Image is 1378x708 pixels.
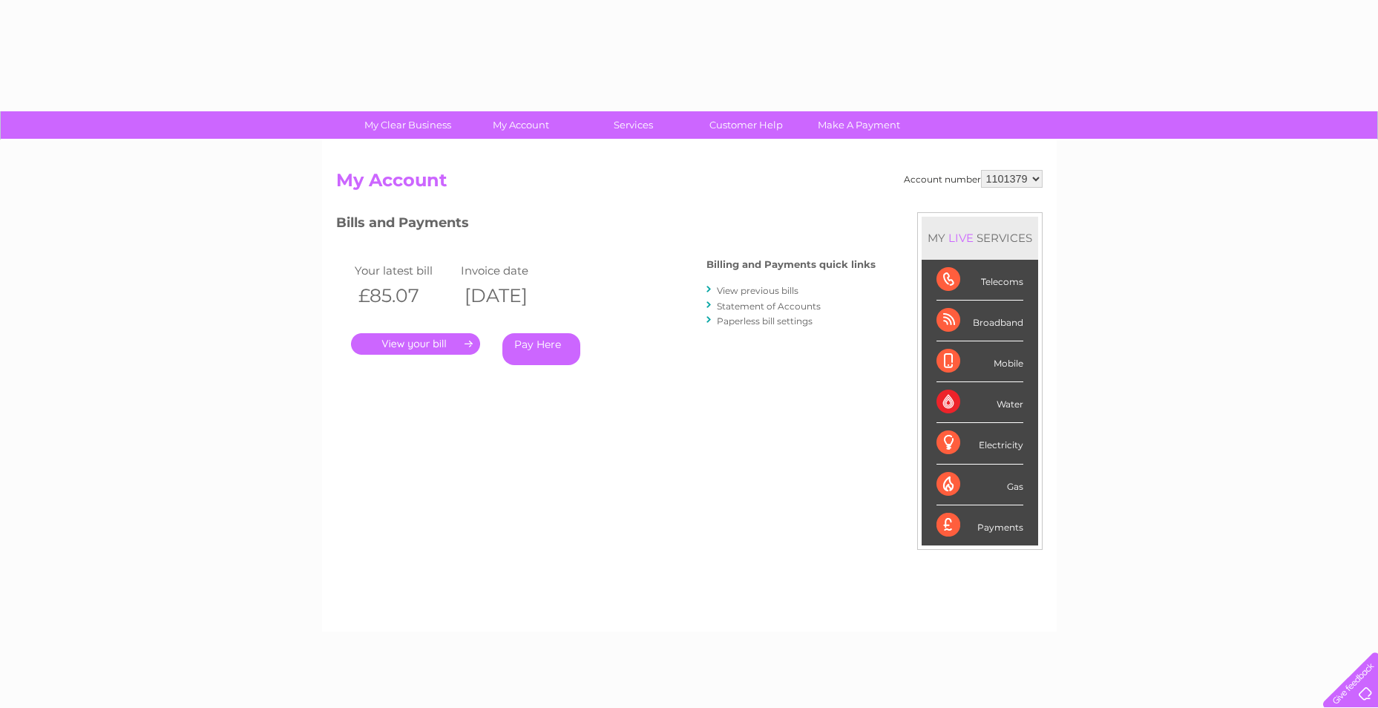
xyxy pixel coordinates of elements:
[936,341,1023,382] div: Mobile
[572,111,695,139] a: Services
[717,315,813,327] a: Paperless bill settings
[336,212,876,238] h3: Bills and Payments
[459,111,582,139] a: My Account
[798,111,920,139] a: Make A Payment
[351,333,480,355] a: .
[457,260,564,281] td: Invoice date
[717,301,821,312] a: Statement of Accounts
[936,301,1023,341] div: Broadband
[936,465,1023,505] div: Gas
[351,260,458,281] td: Your latest bill
[706,259,876,270] h4: Billing and Payments quick links
[717,285,798,296] a: View previous bills
[936,505,1023,545] div: Payments
[347,111,469,139] a: My Clear Business
[351,281,458,311] th: £85.07
[336,170,1043,198] h2: My Account
[936,382,1023,423] div: Water
[922,217,1038,259] div: MY SERVICES
[936,423,1023,464] div: Electricity
[936,260,1023,301] div: Telecoms
[945,231,977,245] div: LIVE
[685,111,807,139] a: Customer Help
[457,281,564,311] th: [DATE]
[502,333,580,365] a: Pay Here
[904,170,1043,188] div: Account number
